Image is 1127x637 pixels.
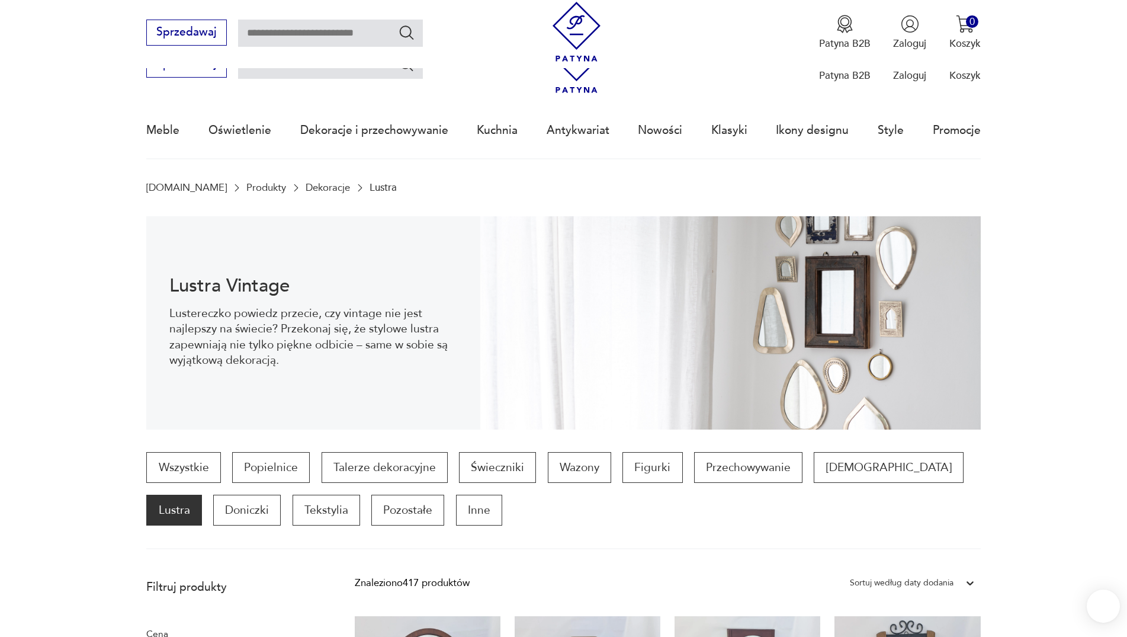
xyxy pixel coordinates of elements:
[850,575,953,591] div: Sortuj według daty dodania
[456,495,502,526] a: Inne
[819,15,871,50] a: Ikona medaluPatyna B2B
[459,452,536,483] a: Świeczniki
[814,452,963,483] a: [DEMOGRAPHIC_DATA]
[776,103,849,158] a: Ikony designu
[208,103,271,158] a: Oświetlenie
[966,15,978,28] div: 0
[146,103,179,158] a: Meble
[819,37,871,50] p: Patyna B2B
[300,103,448,158] a: Dekoracje i przechowywanie
[169,277,458,295] h1: Lustra Vintage
[246,182,286,193] a: Produkty
[355,575,470,591] div: Znaleziono 417 produktów
[146,182,227,193] a: [DOMAIN_NAME]
[819,15,871,50] button: Patyna B2B
[146,20,226,46] button: Sprzedawaj
[949,69,981,82] p: Koszyk
[933,103,981,158] a: Promocje
[370,182,397,193] p: Lustra
[398,56,415,73] button: Szukaj
[956,15,974,33] img: Ikona koszyka
[146,580,320,595] p: Filtruj produkty
[213,495,281,526] a: Doniczki
[949,37,981,50] p: Koszyk
[480,216,981,430] img: Lustra
[547,2,606,62] img: Patyna - sklep z meblami i dekoracjami vintage
[169,306,458,369] p: Lustereczko powiedz przecie, czy vintage nie jest najlepszy na świecie? Przekonaj się, że stylowe...
[878,103,904,158] a: Style
[893,69,926,82] p: Zaloguj
[893,37,926,50] p: Zaloguj
[638,103,682,158] a: Nowości
[293,495,360,526] a: Tekstylia
[146,60,226,70] a: Sprzedawaj
[711,103,747,158] a: Klasyki
[622,452,682,483] a: Figurki
[146,28,226,38] a: Sprzedawaj
[1087,590,1120,623] iframe: Smartsupp widget button
[893,15,926,50] button: Zaloguj
[398,24,415,41] button: Szukaj
[146,452,220,483] a: Wszystkie
[694,452,802,483] a: Przechowywanie
[901,15,919,33] img: Ikonka użytkownika
[949,15,981,50] button: 0Koszyk
[306,182,350,193] a: Dekoracje
[146,495,201,526] a: Lustra
[232,452,310,483] a: Popielnice
[371,495,444,526] a: Pozostałe
[836,15,854,33] img: Ikona medalu
[547,103,609,158] a: Antykwariat
[548,452,611,483] a: Wazony
[819,69,871,82] p: Patyna B2B
[477,103,518,158] a: Kuchnia
[322,452,448,483] a: Talerze dekoracyjne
